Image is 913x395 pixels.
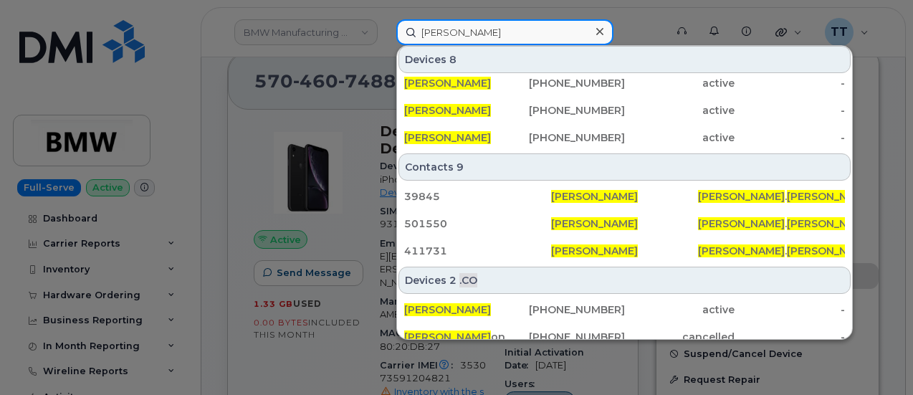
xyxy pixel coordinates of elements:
[698,244,785,257] span: [PERSON_NAME]
[625,76,735,90] div: active
[735,303,845,317] div: -
[698,190,785,203] span: [PERSON_NAME]
[398,324,851,350] a: [PERSON_NAME]on[PHONE_NUMBER]cancelled-
[398,238,851,264] a: 411731[PERSON_NAME][PERSON_NAME].[PERSON_NAME]@[DOMAIN_NAME]
[787,190,874,203] span: [PERSON_NAME]
[404,131,491,144] span: [PERSON_NAME]
[515,103,625,118] div: [PHONE_NUMBER]
[551,190,638,203] span: [PERSON_NAME]
[398,70,851,96] a: [PERSON_NAME][PHONE_NUMBER]active-
[625,303,735,317] div: active
[404,104,491,117] span: [PERSON_NAME]
[735,76,845,90] div: -
[404,330,491,343] span: [PERSON_NAME]
[398,267,851,294] div: Devices
[404,216,551,231] div: 501550
[698,217,785,230] span: [PERSON_NAME]
[551,217,638,230] span: [PERSON_NAME]
[404,303,491,316] span: [PERSON_NAME]
[456,160,464,174] span: 9
[735,130,845,145] div: -
[625,130,735,145] div: active
[404,244,551,258] div: 411731
[404,77,491,90] span: [PERSON_NAME]
[398,125,851,151] a: [PERSON_NAME][PHONE_NUMBER]active-
[398,97,851,123] a: [PERSON_NAME][PHONE_NUMBER]active-
[396,19,613,45] input: Find something...
[787,244,874,257] span: [PERSON_NAME]
[515,330,625,344] div: [PHONE_NUMBER]
[398,297,851,323] a: [PERSON_NAME][PHONE_NUMBER]active-
[398,153,851,181] div: Contacts
[404,189,551,204] div: 39845
[851,333,902,384] iframe: Messenger Launcher
[404,330,515,344] div: on
[398,46,851,73] div: Devices
[735,103,845,118] div: -
[787,217,874,230] span: [PERSON_NAME]
[515,303,625,317] div: [PHONE_NUMBER]
[398,211,851,237] a: 501550[PERSON_NAME][PERSON_NAME].[PERSON_NAME]@[DOMAIN_NAME]
[459,273,477,287] span: .CO
[698,244,845,258] div: . @[DOMAIN_NAME]
[515,76,625,90] div: [PHONE_NUMBER]
[698,189,845,204] div: . @[DOMAIN_NAME]
[515,130,625,145] div: [PHONE_NUMBER]
[449,52,456,67] span: 8
[625,103,735,118] div: active
[698,216,845,231] div: . @[DOMAIN_NAME]
[551,244,638,257] span: [PERSON_NAME]
[449,273,456,287] span: 2
[735,330,845,344] div: -
[625,330,735,344] div: cancelled
[398,184,851,209] a: 39845[PERSON_NAME][PERSON_NAME].[PERSON_NAME]@[DOMAIN_NAME]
